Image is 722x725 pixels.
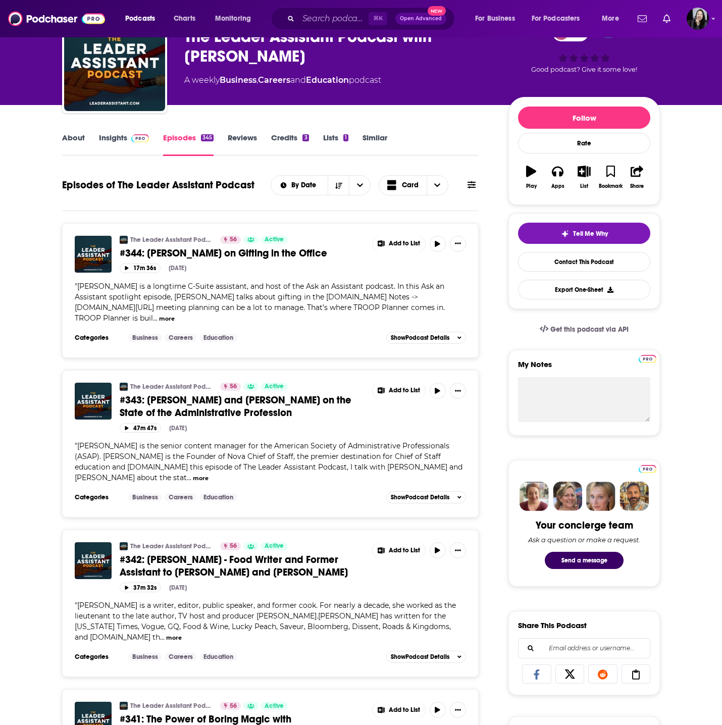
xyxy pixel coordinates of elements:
img: The Leader Assistant Podcast with Jeremy Burrows [120,236,128,244]
a: Lists1 [323,133,348,156]
a: Show notifications dropdown [634,10,651,27]
button: more [166,634,182,642]
h2: Choose List sort [271,175,371,195]
a: The Leader Assistant Podcast with [PERSON_NAME] [130,236,214,244]
button: Choose View [379,175,448,195]
a: Podchaser - Follow, Share and Rate Podcasts [8,9,105,28]
span: [PERSON_NAME] is a longtime C-Suite assistant, and host of the Ask an Assistant podcast. In this ... [75,282,445,323]
button: 47m 47s [120,423,161,433]
div: 56Good podcast? Give it some love! [508,17,660,80]
input: Search podcasts, credits, & more... [298,11,369,27]
span: More [602,12,619,26]
img: Sydney Profile [520,482,549,511]
div: Apps [551,183,564,189]
button: ShowPodcast Details [386,332,466,344]
button: open menu [349,176,370,195]
div: 1 [343,134,348,141]
div: Search followers [518,638,650,658]
span: Good podcast? Give it some love! [531,66,637,73]
div: [DATE] [169,265,186,272]
button: Apps [544,159,571,195]
div: Bookmark [599,183,623,189]
button: Show More Button [373,383,425,399]
div: Share [630,183,644,189]
h3: Categories [75,653,120,661]
a: Business [128,493,162,501]
span: Active [265,541,284,551]
button: 37m 32s [120,583,161,592]
span: " [75,601,456,642]
a: Careers [165,334,197,342]
a: Education [199,493,237,501]
a: #342: [PERSON_NAME] - Food Writer and Former Assistant to [PERSON_NAME] and [PERSON_NAME] [120,553,365,579]
div: [DATE] [169,425,187,432]
span: " [75,282,445,323]
img: Podchaser Pro [639,355,656,363]
span: Active [265,701,284,711]
a: Education [306,75,349,85]
a: Education [199,334,237,342]
span: , [256,75,258,85]
img: The Leader Assistant Podcast with Jeremy Burrows [120,702,128,710]
a: InsightsPodchaser Pro [99,133,149,156]
img: The Leader Assistant Podcast with Jeremy Burrows [120,383,128,391]
label: My Notes [518,359,650,377]
a: Pro website [639,463,656,473]
a: Business [220,75,256,85]
button: tell me why sparkleTell Me Why [518,223,650,244]
button: Show More Button [450,383,466,399]
div: 345 [201,134,214,141]
span: #343: [PERSON_NAME] and [PERSON_NAME] on the State of the Administrative Profession [120,394,351,419]
span: New [428,6,446,16]
a: Copy Link [622,664,651,684]
button: Play [518,159,544,195]
div: A weekly podcast [184,74,381,86]
a: Similar [363,133,387,156]
button: Show More Button [373,542,425,558]
div: Rate [518,133,650,153]
span: 56 [230,382,237,392]
input: Email address or username... [527,639,642,658]
a: Business [128,653,162,661]
img: #342: Laurie Woolever - Food Writer and Former Assistant to Anthony Bourdain and Mario Batali [75,542,112,579]
span: 56 [230,235,237,245]
button: more [159,315,175,323]
img: Podchaser Pro [131,134,149,142]
a: Active [261,542,288,550]
span: Add to List [389,387,420,394]
div: Your concierge team [536,519,633,532]
img: #343: Leah Warwick and Maggie Olson on the State of the Administrative Profession [75,383,112,420]
img: The Leader Assistant Podcast with Jeremy Burrows [64,10,165,111]
img: Jules Profile [586,482,615,511]
button: open menu [595,11,632,27]
button: Show More Button [373,702,425,718]
a: Active [261,702,288,710]
button: Show More Button [450,542,466,558]
span: and [290,75,306,85]
a: The Leader Assistant Podcast with [PERSON_NAME] [130,542,214,550]
button: open menu [208,11,264,27]
span: Add to List [389,547,420,554]
button: open menu [118,11,168,27]
h3: Share This Podcast [518,620,587,630]
a: Reviews [228,133,257,156]
span: #344: [PERSON_NAME] on Gifting in the Office [120,247,327,260]
button: ShowPodcast Details [386,491,466,503]
a: Share on Facebook [522,664,551,684]
a: Education [199,653,237,661]
span: 56 [230,701,237,711]
span: [PERSON_NAME] is a writer, editor, public speaker, and former cook. For nearly a decade, she work... [75,601,456,642]
a: Careers [165,493,197,501]
a: #344: [PERSON_NAME] on Gifting in the Office [120,247,365,260]
button: Show profile menu [687,8,709,30]
a: Get this podcast via API [532,317,637,342]
a: 56 [220,702,241,710]
a: Active [261,236,288,244]
img: User Profile [687,8,709,30]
